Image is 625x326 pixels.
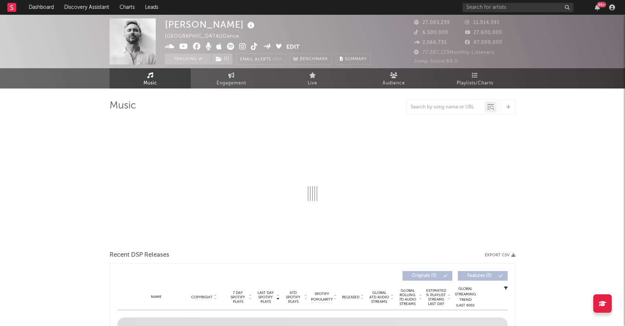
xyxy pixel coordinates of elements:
[454,286,476,308] div: Global Streaming Trend (Last 60D)
[256,291,275,304] span: Last Day Spotify Plays
[434,68,515,89] a: Playlists/Charts
[165,32,248,41] div: [GEOGRAPHIC_DATA] | Dance
[308,79,317,88] span: Live
[465,20,500,25] span: 11,914,391
[211,53,233,65] span: ( 1 )
[211,53,232,65] button: (1)
[414,20,450,25] span: 27,083,239
[383,79,405,88] span: Audience
[353,68,434,89] a: Audience
[597,2,606,7] div: 99 +
[191,295,213,299] span: Copyright
[407,104,485,110] input: Search by song name or URL
[397,288,418,306] span: Global Rolling 7D Audio Streams
[457,79,493,88] span: Playlists/Charts
[465,40,503,45] span: 47,000,000
[595,4,600,10] button: 99+
[403,271,452,281] button: Originals(0)
[191,68,272,89] a: Engagement
[407,274,441,278] span: Originals ( 0 )
[273,58,282,62] em: Off
[144,79,157,88] span: Music
[165,18,256,31] div: [PERSON_NAME]
[290,53,332,65] a: Benchmark
[132,294,180,300] div: Name
[110,68,191,89] a: Music
[283,291,303,304] span: ATD Spotify Plays
[165,53,211,65] button: Tracking
[426,288,446,306] span: Estimated % Playlist Streams Last Day
[414,59,458,64] span: Jump Score: 69.0
[345,57,367,61] span: Summary
[463,3,573,12] input: Search for artists
[414,50,494,55] span: 77,387,223 Monthly Listeners
[272,68,353,89] a: Live
[336,53,371,65] button: Summary
[342,295,359,299] span: Released
[465,30,502,35] span: 27,600,000
[286,43,300,52] button: Edit
[311,291,333,302] span: Spotify Popularity
[463,274,497,278] span: Features ( 0 )
[217,79,246,88] span: Engagement
[485,253,515,257] button: Export CSV
[228,291,248,304] span: 7 Day Spotify Plays
[300,55,328,64] span: Benchmark
[110,251,169,260] span: Recent DSP Releases
[414,40,447,45] span: 2,566,735
[369,291,389,304] span: Global ATD Audio Streams
[414,30,448,35] span: 6,500,000
[236,53,286,65] button: Email AlertsOff
[458,271,508,281] button: Features(0)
